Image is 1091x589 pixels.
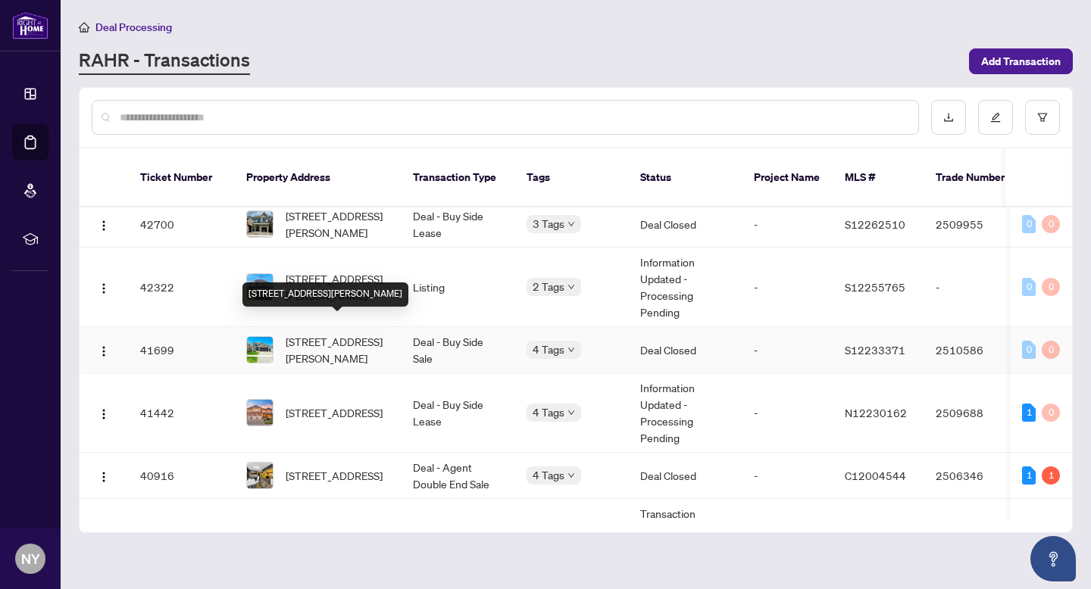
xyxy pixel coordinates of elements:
[845,406,907,419] span: N12230162
[1037,112,1048,123] span: filter
[92,463,116,488] button: Logo
[92,275,116,299] button: Logo
[742,373,833,453] td: -
[1022,215,1036,233] div: 0
[286,333,389,366] span: [STREET_ADDRESS][PERSON_NAME]
[742,201,833,248] td: -
[79,48,250,75] a: RAHR - Transactions
[533,466,564,484] span: 4 Tags
[92,212,116,236] button: Logo
[628,148,742,207] th: Status
[981,49,1061,73] span: Add Transaction
[924,201,1030,248] td: 2509955
[628,499,742,578] td: Transaction Processing Complete - Awaiting Payment
[567,346,575,354] span: down
[924,499,1030,578] td: 2508975
[1042,215,1060,233] div: 0
[98,345,110,357] img: Logo
[567,409,575,416] span: down
[533,404,564,421] span: 4 Tags
[742,327,833,373] td: -
[845,469,906,482] span: C12004544
[98,471,110,483] img: Logo
[1022,404,1036,422] div: 1
[128,201,234,248] td: 42700
[742,453,833,499] td: -
[1025,100,1060,135] button: filter
[833,148,924,207] th: MLS #
[247,463,273,488] img: thumbnail-img
[1042,278,1060,296] div: 0
[924,453,1030,499] td: 2506346
[533,215,564,232] span: 3 Tags
[931,100,966,135] button: download
[401,201,514,248] td: Deal - Buy Side Lease
[628,248,742,327] td: Information Updated - Processing Pending
[128,453,234,499] td: 40916
[95,20,172,34] span: Deal Processing
[286,207,389,241] span: [STREET_ADDRESS][PERSON_NAME]
[128,248,234,327] td: 42322
[943,112,954,123] span: download
[567,283,575,291] span: down
[92,338,116,362] button: Logo
[234,148,401,207] th: Property Address
[742,499,833,578] td: -
[128,499,234,578] td: 40907
[98,408,110,420] img: Logo
[401,148,514,207] th: Transaction Type
[286,270,389,304] span: [STREET_ADDRESS][PERSON_NAME]
[990,112,1001,123] span: edit
[969,48,1073,74] button: Add Transaction
[567,472,575,479] span: down
[1022,278,1036,296] div: 0
[92,400,116,425] button: Logo
[401,327,514,373] td: Deal - Buy Side Sale
[978,100,1013,135] button: edit
[247,400,273,425] img: thumbnail-img
[924,373,1030,453] td: 2509688
[742,248,833,327] td: -
[845,217,905,231] span: S12262510
[742,148,833,207] th: Project Name
[401,499,514,578] td: Deal - Buy Side Sale
[533,341,564,358] span: 4 Tags
[628,201,742,248] td: Deal Closed
[628,373,742,453] td: Information Updated - Processing Pending
[845,343,905,357] span: S12233371
[845,280,905,294] span: S12255765
[401,453,514,499] td: Deal - Agent Double End Sale
[128,327,234,373] td: 41699
[286,467,383,484] span: [STREET_ADDRESS]
[1022,466,1036,485] div: 1
[98,220,110,232] img: Logo
[567,220,575,228] span: down
[1042,341,1060,359] div: 0
[924,327,1030,373] td: 2510586
[1030,536,1076,581] button: Open asap
[533,278,564,295] span: 2 Tags
[247,211,273,237] img: thumbnail-img
[1042,404,1060,422] div: 0
[242,282,408,307] div: [STREET_ADDRESS][PERSON_NAME]
[128,373,234,453] td: 41442
[21,548,40,569] span: NY
[286,404,383,421] span: [STREET_ADDRESS]
[628,327,742,373] td: Deal Closed
[514,148,628,207] th: Tags
[12,11,48,39] img: logo
[924,148,1030,207] th: Trade Number
[247,337,273,363] img: thumbnail-img
[1042,466,1060,485] div: 1
[401,248,514,327] td: Listing
[79,22,89,33] span: home
[98,282,110,294] img: Logo
[247,274,273,300] img: thumbnail-img
[128,148,234,207] th: Ticket Number
[401,373,514,453] td: Deal - Buy Side Lease
[924,248,1030,327] td: -
[1022,341,1036,359] div: 0
[628,453,742,499] td: Deal Closed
